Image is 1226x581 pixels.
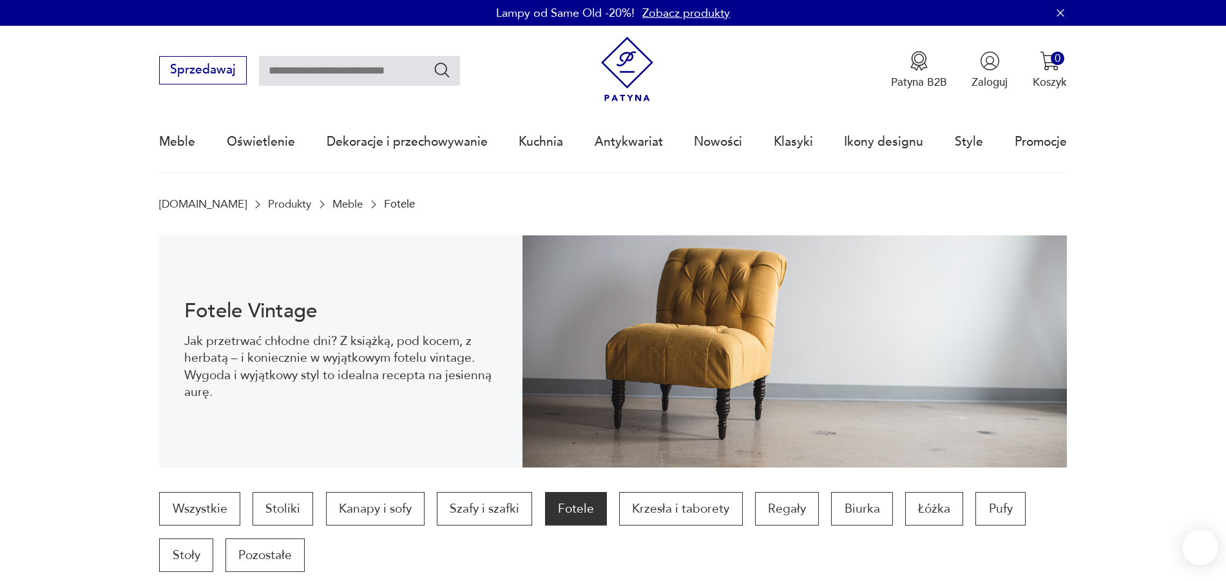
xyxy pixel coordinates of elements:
img: Ikona medalu [909,51,929,71]
a: Produkty [268,198,311,210]
button: Szukaj [433,61,452,79]
iframe: Smartsupp widget button [1182,529,1218,566]
a: Promocje [1015,112,1067,172]
a: Ikona medaluPatyna B2B [891,51,947,90]
p: Lampy od Same Old -20%! [496,5,635,21]
a: Wszystkie [159,492,240,526]
img: Ikonka użytkownika [980,51,1000,71]
a: Oświetlenie [227,112,295,172]
a: Meble [332,198,363,210]
button: Patyna B2B [891,51,947,90]
p: Jak przetrwać chłodne dni? Z książką, pod kocem, z herbatą – i koniecznie w wyjątkowym fotelu vin... [184,333,498,401]
a: Regały [755,492,819,526]
a: Pufy [975,492,1025,526]
a: Stoliki [253,492,313,526]
a: Sprzedawaj [159,66,246,76]
a: Krzesła i taborety [619,492,742,526]
a: Antykwariat [595,112,663,172]
a: Dekoracje i przechowywanie [327,112,488,172]
img: Ikona koszyka [1040,51,1060,71]
img: 9275102764de9360b0b1aa4293741aa9.jpg [522,235,1067,468]
a: Łóżka [905,492,963,526]
a: Meble [159,112,195,172]
a: [DOMAIN_NAME] [159,198,247,210]
a: Zobacz produkty [642,5,730,21]
a: Biurka [831,492,892,526]
a: Nowości [694,112,742,172]
a: Stoły [159,538,213,572]
a: Szafy i szafki [437,492,532,526]
h1: Fotele Vintage [184,302,498,320]
button: 0Koszyk [1033,51,1067,90]
a: Klasyki [774,112,813,172]
button: Zaloguj [972,51,1008,90]
a: Fotele [545,492,607,526]
img: Patyna - sklep z meblami i dekoracjami vintage [595,37,660,102]
p: Fotele [384,198,415,210]
a: Kuchnia [519,112,563,172]
button: Sprzedawaj [159,56,246,84]
div: 0 [1051,52,1064,65]
a: Kanapy i sofy [326,492,425,526]
a: Pozostałe [225,538,305,572]
p: Zaloguj [972,75,1008,90]
a: Ikony designu [844,112,923,172]
p: Patyna B2B [891,75,947,90]
a: Style [955,112,983,172]
p: Koszyk [1033,75,1067,90]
